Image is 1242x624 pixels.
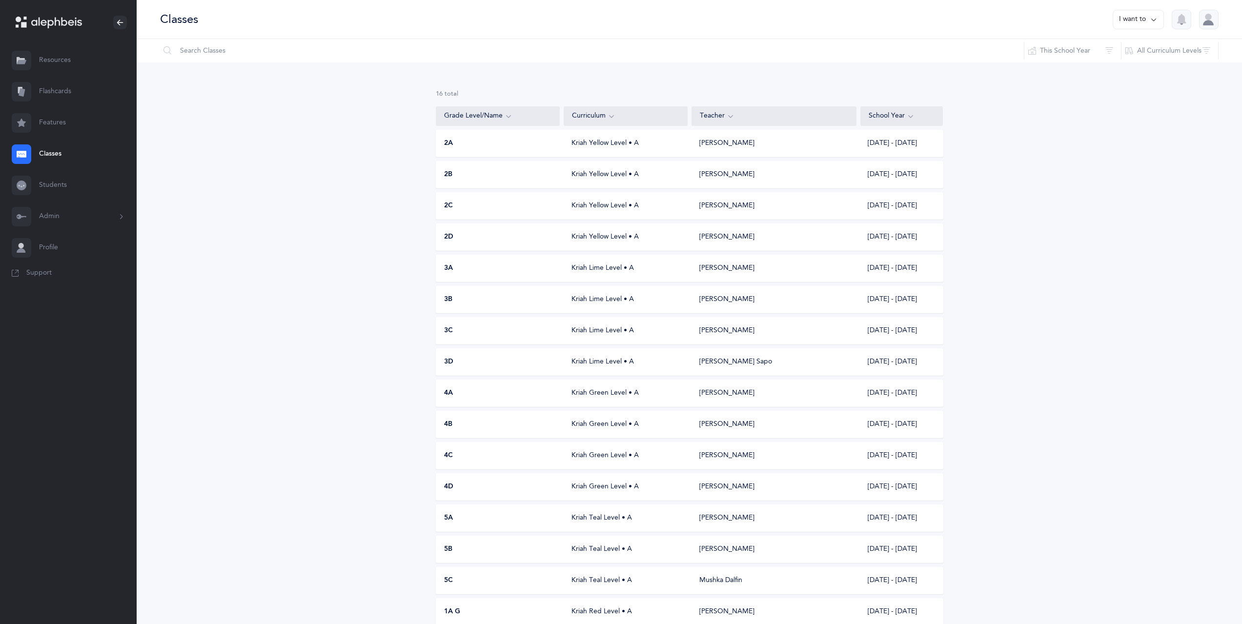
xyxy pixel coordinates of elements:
[699,232,754,242] div: [PERSON_NAME]
[1121,39,1219,62] button: All Curriculum Levels
[444,482,453,492] span: 4D
[699,576,742,585] div: Mushka Dalfin
[860,326,942,336] div: [DATE] - [DATE]
[160,11,198,27] div: Classes
[564,357,688,367] div: Kriah Lime Level • A
[860,201,942,211] div: [DATE] - [DATE]
[564,232,688,242] div: Kriah Yellow Level • A
[564,482,688,492] div: Kriah Green Level • A
[860,232,942,242] div: [DATE] - [DATE]
[860,482,942,492] div: [DATE] - [DATE]
[860,451,942,461] div: [DATE] - [DATE]
[564,139,688,148] div: Kriah Yellow Level • A
[444,295,452,304] span: 3B
[860,420,942,429] div: [DATE] - [DATE]
[444,388,453,398] span: 4A
[699,607,754,617] div: [PERSON_NAME]
[444,544,452,554] span: 5B
[860,388,942,398] div: [DATE] - [DATE]
[445,90,458,97] span: total
[444,357,453,367] span: 3D
[699,170,754,180] div: [PERSON_NAME]
[699,263,754,273] div: [PERSON_NAME]
[444,139,453,148] span: 2A
[564,576,688,585] div: Kriah Teal Level • A
[699,451,754,461] div: [PERSON_NAME]
[564,388,688,398] div: Kriah Green Level • A
[699,482,754,492] div: [PERSON_NAME]
[564,201,688,211] div: Kriah Yellow Level • A
[860,263,942,273] div: [DATE] - [DATE]
[860,576,942,585] div: [DATE] - [DATE]
[444,576,453,585] span: 5C
[860,295,942,304] div: [DATE] - [DATE]
[699,295,754,304] div: [PERSON_NAME]
[699,513,754,523] div: [PERSON_NAME]
[564,544,688,554] div: Kriah Teal Level • A
[860,544,942,554] div: [DATE] - [DATE]
[699,420,754,429] div: [PERSON_NAME]
[444,607,460,617] span: 1A G
[564,295,688,304] div: Kriah Lime Level • A
[699,326,754,336] div: [PERSON_NAME]
[564,607,688,617] div: Kriah Red Level • A
[564,326,688,336] div: Kriah Lime Level • A
[444,232,453,242] span: 2D
[444,170,452,180] span: 2B
[564,170,688,180] div: Kriah Yellow Level • A
[572,111,679,121] div: Curriculum
[444,111,551,121] div: Grade Level/Name
[564,451,688,461] div: Kriah Green Level • A
[699,139,754,148] div: [PERSON_NAME]
[26,268,52,278] span: Support
[860,607,942,617] div: [DATE] - [DATE]
[564,263,688,273] div: Kriah Lime Level • A
[869,111,935,121] div: School Year
[860,170,942,180] div: [DATE] - [DATE]
[444,513,453,523] span: 5A
[444,420,452,429] span: 4B
[699,544,754,554] div: [PERSON_NAME]
[564,420,688,429] div: Kriah Green Level • A
[444,326,453,336] span: 3C
[699,357,772,367] div: [PERSON_NAME] Sapo
[1024,39,1121,62] button: This School Year
[860,357,942,367] div: [DATE] - [DATE]
[1113,10,1164,29] button: I want to
[444,201,453,211] span: 2C
[700,111,848,121] div: Teacher
[436,90,943,99] div: 16
[699,388,754,398] div: [PERSON_NAME]
[860,139,942,148] div: [DATE] - [DATE]
[444,263,453,273] span: 3A
[699,201,754,211] div: [PERSON_NAME]
[564,513,688,523] div: Kriah Teal Level • A
[444,451,453,461] span: 4C
[160,39,1024,62] input: Search Classes
[860,513,942,523] div: [DATE] - [DATE]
